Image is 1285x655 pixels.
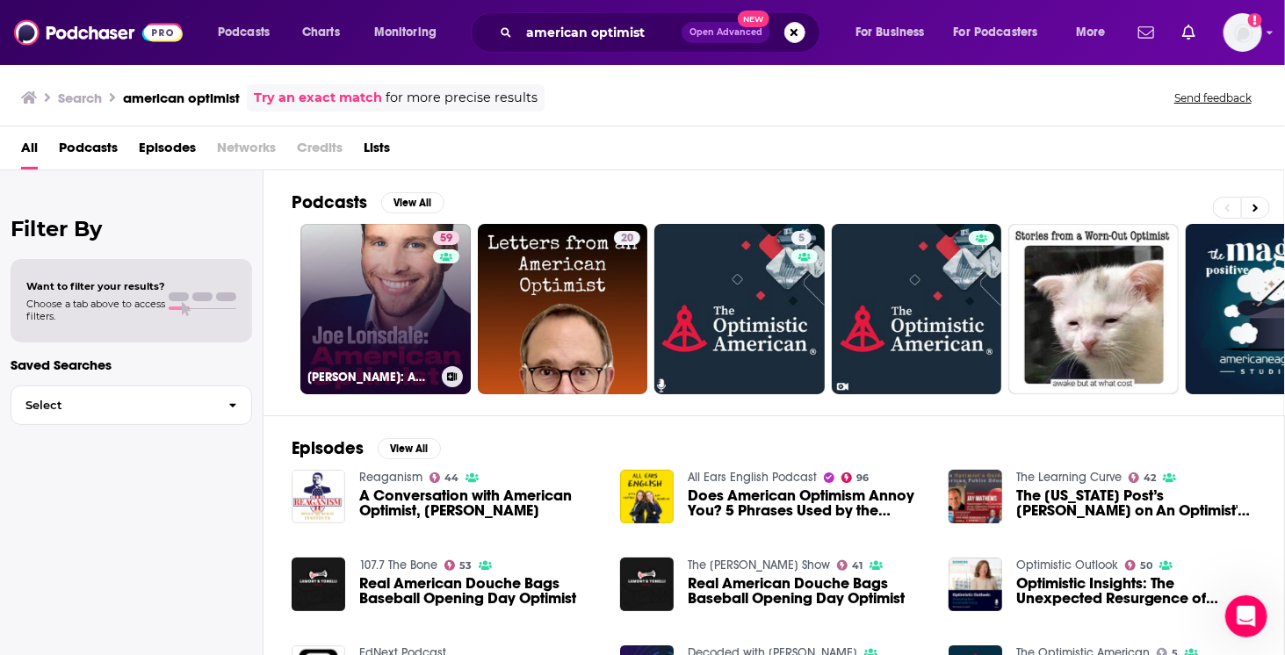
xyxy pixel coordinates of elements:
a: EpisodesView All [292,437,441,459]
a: Podcasts [59,133,118,169]
span: Networks [217,133,276,169]
button: open menu [843,18,947,47]
a: Real American Douche Bags Baseball Opening Day Optimist [359,576,599,606]
a: The Lamont Show [688,558,830,572]
a: All Ears English Podcast [688,470,817,485]
span: New [738,11,769,27]
a: 50 [1125,560,1153,571]
h3: [PERSON_NAME]: American Optimist [307,370,435,385]
span: for more precise results [386,88,538,108]
span: Monitoring [374,20,437,45]
a: 59 [433,231,459,245]
a: Show notifications dropdown [1175,18,1202,47]
img: Real American Douche Bags Baseball Opening Day Optimist [620,558,674,611]
span: A Conversation with American Optimist, [PERSON_NAME] [359,488,599,518]
span: Select [11,399,214,411]
button: View All [378,438,441,459]
button: Select [11,385,252,425]
span: Charts [302,20,340,45]
a: PodcastsView All [292,191,444,213]
h2: Filter By [11,216,252,241]
a: Try an exact match [254,88,382,108]
span: Logged in as nbaderrubenstein [1224,13,1262,52]
a: Real American Douche Bags Baseball Opening Day Optimist [688,576,928,606]
a: All [21,133,38,169]
span: The [US_STATE] Post’s [PERSON_NAME] on An Optimist's Guide to American Public Education [1016,488,1256,518]
button: open menu [362,18,459,47]
button: open menu [1064,18,1128,47]
span: 50 [1140,562,1152,570]
span: 20 [621,230,633,248]
img: Podchaser - Follow, Share and Rate Podcasts [14,16,183,49]
a: 20 [614,231,640,245]
span: Podcasts [218,20,270,45]
span: More [1076,20,1106,45]
img: Does American Optimism Annoy You? 5 Phrases Used by the Optimist [620,470,674,523]
a: 42 [1129,472,1157,483]
img: The Washington Post’s Jay Mathews on An Optimist's Guide to American Public Education [949,470,1002,523]
span: 59 [440,230,452,248]
button: View All [381,192,444,213]
span: Credits [297,133,343,169]
h3: Search [58,90,102,106]
a: Optimistic Outlook [1016,558,1118,572]
span: 53 [459,562,472,570]
a: Does American Optimism Annoy You? 5 Phrases Used by the Optimist [688,488,928,518]
a: 44 [430,472,459,483]
input: Search podcasts, credits, & more... [519,18,682,47]
img: Optimistic Insights: The Unexpected Resurgence of American Manufacturing [949,558,1002,611]
span: 42 [1144,474,1156,482]
img: User Profile [1224,13,1262,52]
a: 5 [791,231,812,245]
button: Show profile menu [1224,13,1262,52]
a: 96 [841,472,870,483]
a: Lists [364,133,390,169]
h2: Podcasts [292,191,367,213]
button: open menu [942,18,1064,47]
div: Search podcasts, credits, & more... [487,12,837,53]
span: Open Advanced [689,28,762,37]
button: Send feedback [1169,90,1257,105]
a: 107.7 The Bone [359,558,437,572]
span: 5 [798,230,805,248]
img: A Conversation with American Optimist, Joe Lonsdale [292,470,345,523]
a: Optimistic Insights: The Unexpected Resurgence of American Manufacturing [1016,576,1256,606]
span: 41 [852,562,863,570]
button: Open AdvancedNew [682,22,770,43]
svg: Add a profile image [1248,13,1262,27]
a: 20 [478,224,648,394]
h3: american optimist [123,90,240,106]
button: open menu [206,18,292,47]
span: For Podcasters [954,20,1038,45]
a: Show notifications dropdown [1131,18,1161,47]
a: 53 [444,560,473,571]
span: Want to filter your results? [26,280,165,292]
a: Reaganism [359,470,422,485]
a: A Conversation with American Optimist, Joe Lonsdale [359,488,599,518]
span: 44 [444,474,458,482]
iframe: Intercom live chat [1225,595,1267,637]
img: Real American Douche Bags Baseball Opening Day Optimist [292,558,345,611]
span: 96 [856,474,869,482]
p: Saved Searches [11,356,252,373]
span: For Business [855,20,925,45]
a: 41 [837,560,863,571]
a: 5 [654,224,825,394]
a: The Washington Post’s Jay Mathews on An Optimist's Guide to American Public Education [1016,488,1256,518]
a: Episodes [139,133,196,169]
